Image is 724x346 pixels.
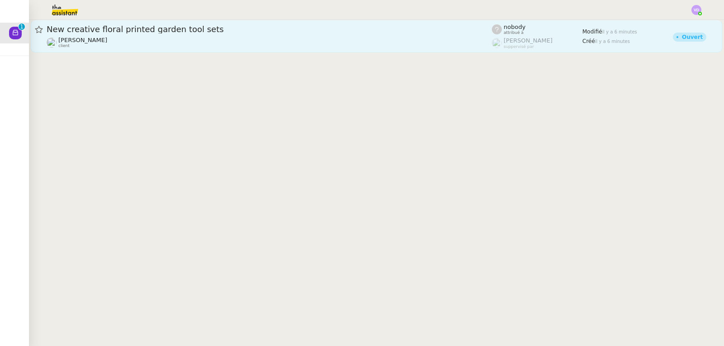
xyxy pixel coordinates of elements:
span: [PERSON_NAME] [504,37,553,44]
span: [PERSON_NAME] [58,37,107,43]
span: il y a 6 minutes [595,39,630,44]
nz-badge-sup: 1 [19,24,25,30]
span: suppervisé par [504,44,534,49]
span: attribué à [504,30,524,35]
app-user-label: suppervisé par [492,37,582,49]
app-user-label: attribué à [492,24,582,35]
img: users%2FyQfMwtYgTqhRP2YHWHmG2s2LYaD3%2Favatar%2Fprofile-pic.png [492,38,502,48]
span: client [58,43,70,48]
span: Créé [582,38,595,44]
span: il y a 6 minutes [602,29,637,34]
div: Ouvert [682,34,703,40]
span: New creative floral printed garden tool sets [47,25,492,33]
span: Modifié [582,28,602,35]
app-user-detailed-label: client [47,37,492,48]
img: svg [691,5,701,15]
img: users%2FnSvcPnZyQ0RA1JfSOxSfyelNlJs1%2Favatar%2Fp1050537-640x427.jpg [47,38,57,47]
span: nobody [504,24,525,30]
p: 1 [20,24,24,32]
